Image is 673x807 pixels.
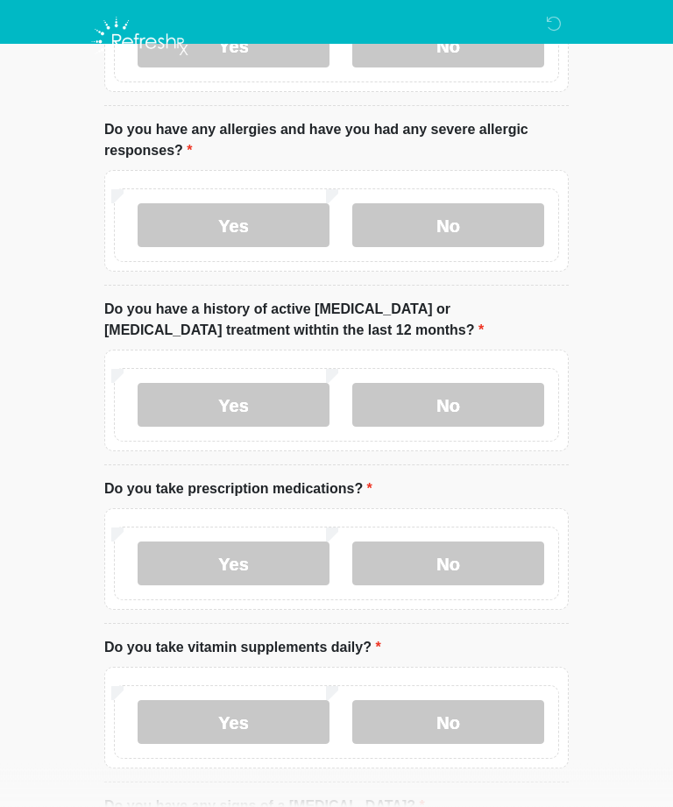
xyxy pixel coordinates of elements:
[104,638,381,659] label: Do you take vitamin supplements daily?
[352,204,544,248] label: No
[138,204,329,248] label: Yes
[352,701,544,745] label: No
[104,300,569,342] label: Do you have a history of active [MEDICAL_DATA] or [MEDICAL_DATA] treatment withtin the last 12 mo...
[138,384,329,428] label: Yes
[138,542,329,586] label: Yes
[104,479,372,500] label: Do you take prescription medications?
[104,120,569,162] label: Do you have any allergies and have you had any severe allergic responses?
[352,384,544,428] label: No
[352,542,544,586] label: No
[138,701,329,745] label: Yes
[87,13,193,71] img: Refresh RX Logo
